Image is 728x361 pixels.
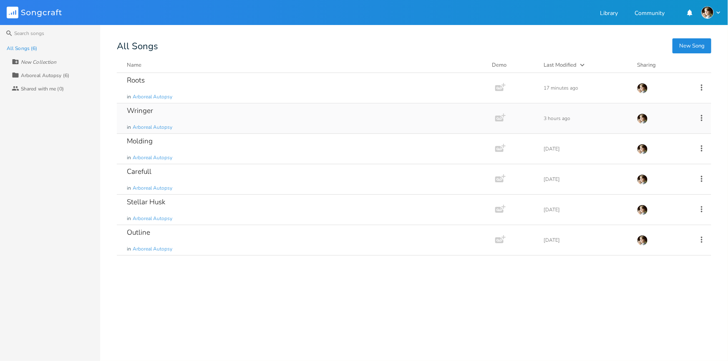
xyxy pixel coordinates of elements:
[133,215,172,222] span: Arboreal Autopsy
[127,107,153,114] div: Wringer
[637,61,687,69] div: Sharing
[127,61,141,69] div: Name
[127,138,153,145] div: Molding
[544,146,627,151] div: [DATE]
[637,83,648,94] img: Robert Wise
[127,124,131,131] span: in
[673,38,711,53] button: New Song
[544,207,627,212] div: [DATE]
[133,185,172,192] span: Arboreal Autopsy
[117,42,711,51] div: All Songs
[492,61,534,69] div: Demo
[133,246,172,253] span: Arboreal Autopsy
[21,60,56,65] div: New Collection
[637,174,648,185] img: Robert Wise
[21,73,69,78] div: Arboreal Autopsy (6)
[701,6,714,19] img: Robert Wise
[127,61,482,69] button: Name
[7,46,37,51] div: All Songs (6)
[637,144,648,155] img: Robert Wise
[21,86,64,91] div: Shared with me (0)
[600,10,618,18] a: Library
[127,246,131,253] span: in
[544,85,627,90] div: 17 minutes ago
[637,205,648,216] img: Robert Wise
[544,61,627,69] button: Last Modified
[133,93,172,100] span: Arboreal Autopsy
[544,177,627,182] div: [DATE]
[635,10,665,18] a: Community
[127,229,150,236] div: Outline
[127,154,131,161] span: in
[133,154,172,161] span: Arboreal Autopsy
[133,124,172,131] span: Arboreal Autopsy
[544,61,577,69] div: Last Modified
[544,238,627,243] div: [DATE]
[127,168,151,175] div: Carefull
[127,215,131,222] span: in
[637,113,648,124] img: Robert Wise
[637,235,648,246] img: Robert Wise
[127,185,131,192] span: in
[544,116,627,121] div: 3 hours ago
[127,198,165,206] div: Stellar Husk
[127,77,145,84] div: Roots
[127,93,131,100] span: in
